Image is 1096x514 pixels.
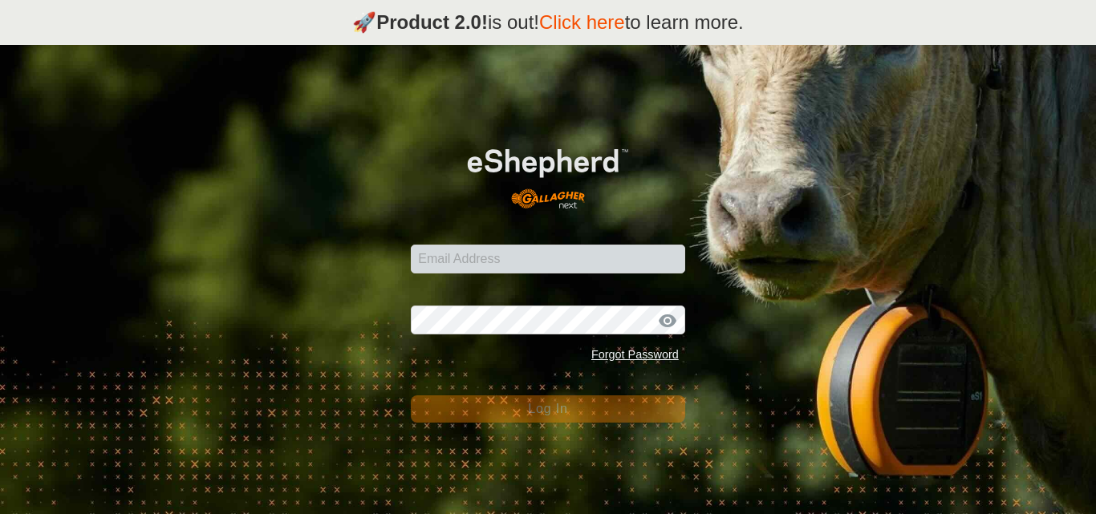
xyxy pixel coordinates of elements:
a: Forgot Password [591,348,679,361]
strong: Product 2.0! [376,11,488,33]
img: E-shepherd Logo [438,126,657,219]
span: Log In [528,402,567,415]
a: Click here [539,11,625,33]
button: Log In [411,395,685,423]
p: 🚀 is out! to learn more. [352,8,744,37]
input: Email Address [411,245,685,273]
